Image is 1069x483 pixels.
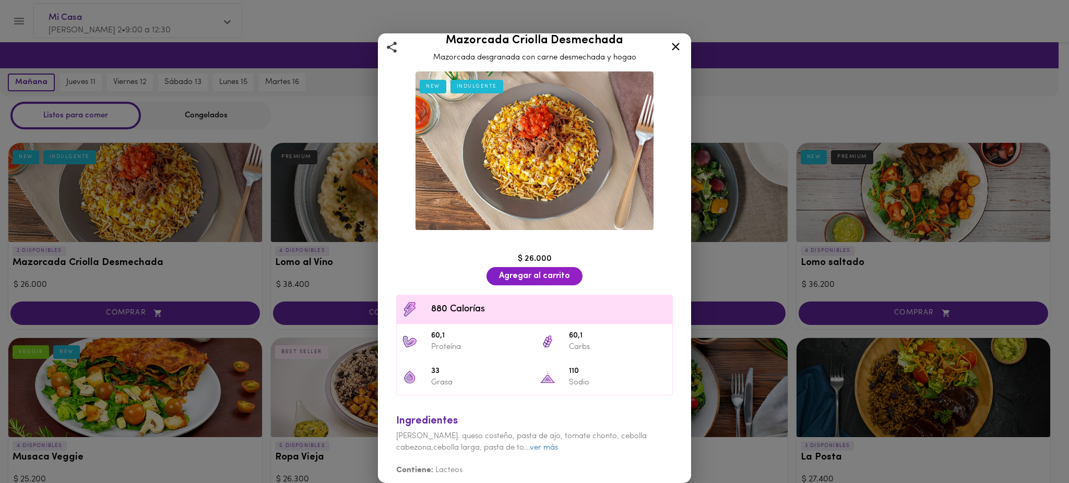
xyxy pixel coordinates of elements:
span: Mazorcada desgranada con carne desmechada y hogao [433,54,636,62]
div: Ingredientes [396,414,673,429]
div: INDULGENTE [450,80,503,93]
span: 60,1 [569,330,667,342]
button: Agregar al carrito [486,267,583,285]
img: 60,1 Carbs [540,334,555,349]
span: 60,1 [431,330,529,342]
span: 880 Calorías [431,303,667,317]
p: Proteína [431,342,529,353]
b: Contiene: [396,466,433,474]
img: 33 Grasa [402,369,418,385]
img: Contenido calórico [402,301,418,317]
iframe: Messagebird Livechat Widget [1008,422,1059,473]
span: [PERSON_NAME]. queso costeño, pasta de ajo, tomate chonto, cebolla cabezona,cebolla larga, pasta ... [396,432,647,451]
div: Lacteos [396,453,673,476]
img: Mazorcada Criolla Desmechada [415,71,654,231]
p: Grasa [431,377,529,388]
a: ver más [530,444,558,452]
div: $ 26.000 [391,253,678,265]
img: 60,1 Proteína [402,334,418,349]
span: Agregar al carrito [499,271,570,281]
h2: Mazorcada Criolla Desmechada [391,34,678,47]
span: 33 [431,366,529,378]
p: Carbs [569,342,667,353]
img: 110 Sodio [540,369,555,385]
span: 110 [569,366,667,378]
div: NEW [420,80,446,93]
p: Sodio [569,377,667,388]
